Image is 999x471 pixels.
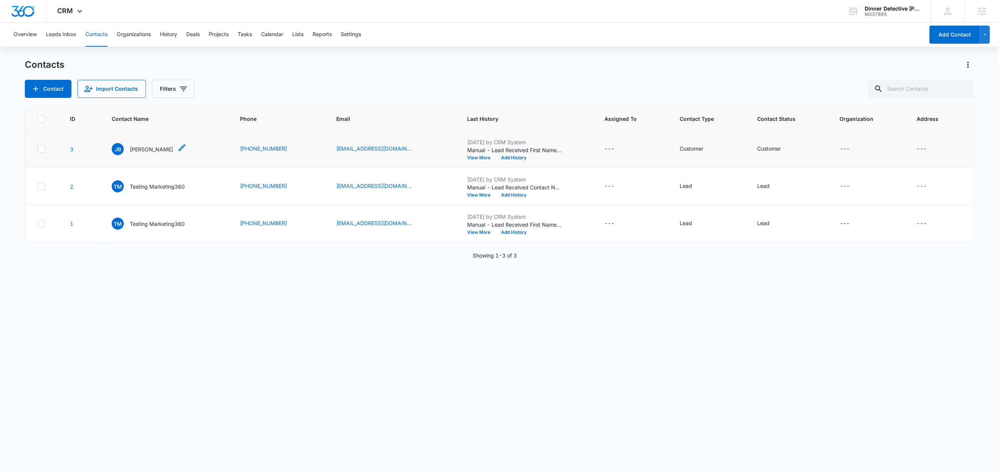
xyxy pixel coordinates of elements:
[496,193,532,197] button: Add History
[112,180,124,192] span: TM
[336,115,438,123] span: Email
[112,218,198,230] div: Contact Name - Testing Marketing360 - Select to Edit Field
[112,143,124,155] span: JB
[467,155,496,160] button: View More
[467,213,561,221] p: [DATE] by CRM System
[840,115,888,123] span: Organization
[70,183,73,190] a: Navigate to contact details page for Testing Marketing360
[868,80,974,98] input: Search Contacts
[240,182,287,190] a: [PHONE_NUMBER]
[14,23,37,47] button: Overview
[917,145,940,154] div: Address - - Select to Edit Field
[240,115,307,123] span: Phone
[917,115,950,123] span: Address
[240,219,301,228] div: Phone - (222) 222-2222 - Select to Edit Field
[757,145,794,154] div: Contact Status - Customer - Select to Edit Field
[467,183,561,191] p: Manual - Lead Received Contact Name: Marketing360 Phone: [PHONE_NUMBER] Email: [EMAIL_ADDRESS][DO...
[680,145,703,152] div: Customer
[757,219,770,227] div: Lead
[680,219,692,227] div: Lead
[261,23,283,47] button: Calendar
[240,219,287,227] a: [PHONE_NUMBER]
[605,182,615,191] div: ---
[680,182,692,190] div: Lead
[209,23,229,47] button: Projects
[467,146,561,154] p: Manual - Lead Received First Name: [PERSON_NAME] Last Name: Bull Phone: [PHONE_NUMBER] Email: [EM...
[336,219,411,227] a: [EMAIL_ADDRESS][DOMAIN_NAME]
[917,219,940,228] div: Address - - Select to Edit Field
[680,115,728,123] span: Contact Type
[496,230,532,235] button: Add History
[117,23,151,47] button: Organizations
[336,182,425,191] div: Email - testevent@marketing360.com - Select to Edit Field
[341,23,361,47] button: Settings
[25,59,64,70] h1: Contacts
[680,145,717,154] div: Contact Type - Customer - Select to Edit Field
[85,23,108,47] button: Contacts
[313,23,332,47] button: Reports
[917,145,927,154] div: ---
[336,145,411,152] a: [EMAIL_ADDRESS][DOMAIN_NAME]
[77,80,146,98] button: Import Contacts
[840,145,864,154] div: Organization - - Select to Edit Field
[238,23,252,47] button: Tasks
[130,220,185,228] p: Testing Marketing360
[917,219,927,228] div: ---
[680,219,706,228] div: Contact Type - Lead - Select to Edit Field
[757,182,770,190] div: Lead
[467,221,561,229] p: Manual - Lead Received First Name: Testing Last Name: Marketing360 Phone: [PHONE_NUMBER] Email: [...
[917,182,940,191] div: Address - - Select to Edit Field
[70,146,73,152] a: Navigate to contact details page for Joe Bull
[840,145,850,154] div: ---
[962,59,974,71] button: Actions
[186,23,200,47] button: Deals
[757,145,781,152] div: Customer
[112,115,211,123] span: Contact Name
[46,23,76,47] button: Leads Inbox
[757,115,811,123] span: Contact Status
[336,219,425,228] div: Email - testcontactcarlsbad@marketing360.com - Select to Edit Field
[605,219,615,228] div: ---
[496,155,532,160] button: Add History
[112,180,198,192] div: Contact Name - Testing Marketing360 - Select to Edit Field
[467,138,561,146] p: [DATE] by CRM System
[473,252,517,259] p: Showing 1-3 of 3
[112,143,187,155] div: Contact Name - Joe Bull - Select to Edit Field
[467,115,575,123] span: Last History
[112,218,124,230] span: TM
[757,182,783,191] div: Contact Status - Lead - Select to Edit Field
[467,175,561,183] p: [DATE] by CRM System
[605,145,629,154] div: Assigned To - - Select to Edit Field
[840,219,864,228] div: Organization - - Select to Edit Field
[929,26,980,44] button: Add Contact
[58,7,73,15] span: CRM
[467,193,496,197] button: View More
[160,23,177,47] button: History
[240,182,301,191] div: Phone - (222) 222-2223 - Select to Edit Field
[605,145,615,154] div: ---
[865,6,920,12] div: account name
[680,182,706,191] div: Contact Type - Lead - Select to Edit Field
[757,219,783,228] div: Contact Status - Lead - Select to Edit Field
[917,182,927,191] div: ---
[605,115,651,123] span: Assigned To
[605,182,629,191] div: Assigned To - - Select to Edit Field
[840,182,864,191] div: Organization - - Select to Edit Field
[25,80,71,98] button: Add Contact
[130,183,185,191] p: Testing Marketing360
[605,219,629,228] div: Assigned To - - Select to Edit Field
[240,145,287,152] a: [PHONE_NUMBER]
[70,115,83,123] span: ID
[865,12,920,17] div: account id
[292,23,304,47] button: Lists
[840,182,850,191] div: ---
[130,145,173,153] p: [PERSON_NAME]
[152,80,194,98] button: Filters
[840,219,850,228] div: ---
[70,221,73,227] a: Navigate to contact details page for Testing Marketing360
[336,182,411,190] a: [EMAIL_ADDRESS][DOMAIN_NAME]
[336,145,425,154] div: Email - jabull18@yahoo.com - Select to Edit Field
[467,230,496,235] button: View More
[240,145,301,154] div: Phone - +1 (949) 370-2054 - Select to Edit Field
